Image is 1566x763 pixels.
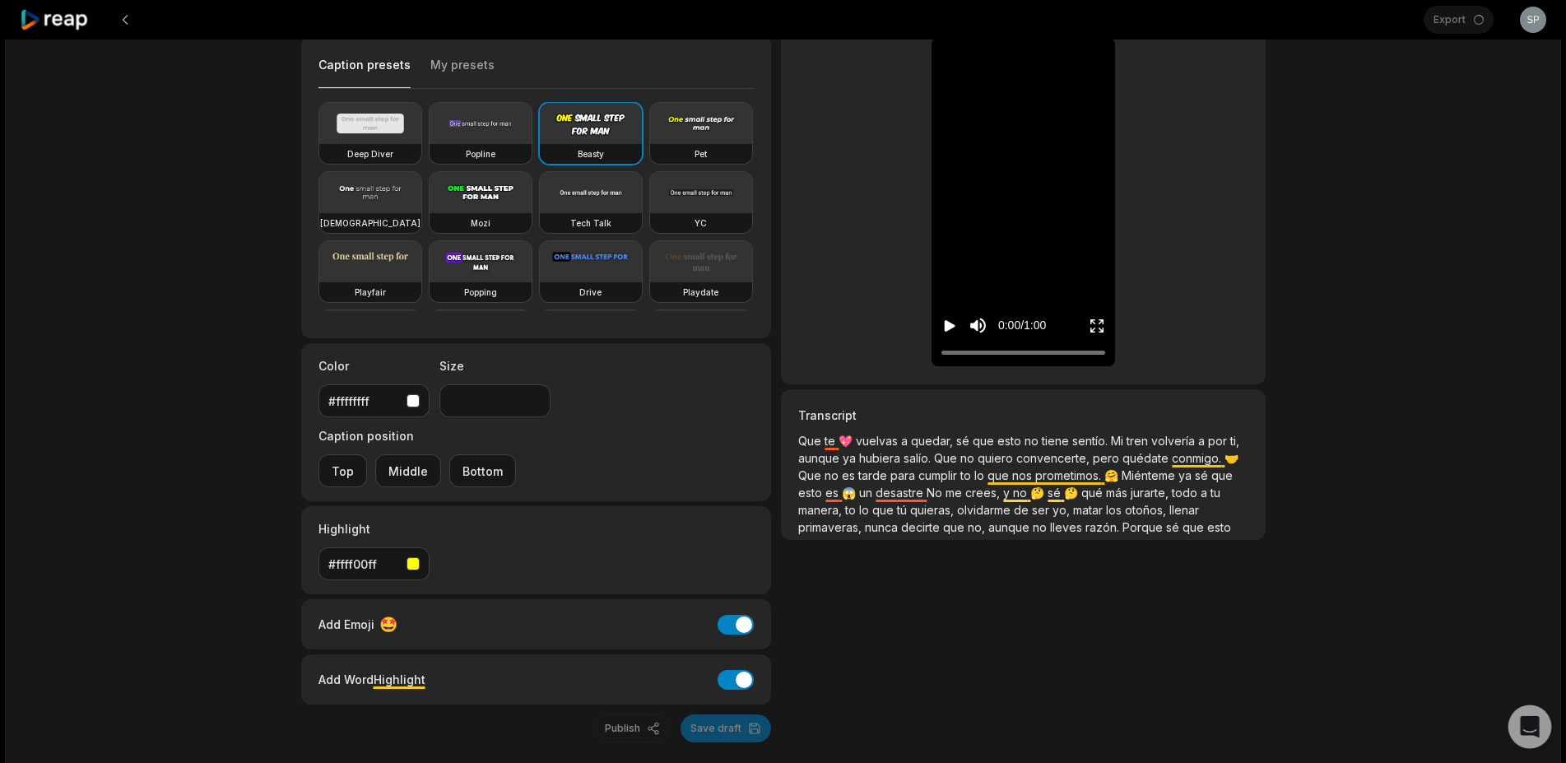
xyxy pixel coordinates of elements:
span: hubiera [859,451,904,465]
span: desastre [876,486,927,500]
div: Open Intercom Messenger [1508,705,1552,749]
label: Caption position [318,427,516,444]
span: que nos prometimos. [987,468,1104,482]
span: ti, [1230,434,1239,448]
span: lo [859,503,872,517]
div: Add Word [318,668,425,691]
span: tú [897,503,910,517]
span: esto [798,486,825,500]
span: to [960,468,974,482]
h3: Mozi [471,216,490,230]
span: no [960,451,978,465]
h3: Deep Diver [347,147,393,161]
span: a [1201,486,1211,500]
span: No [927,486,946,500]
span: es tarde [842,468,890,482]
span: a por [1198,434,1230,448]
h3: Popline [466,147,495,161]
span: es [825,486,842,500]
span: crees, [965,486,1003,500]
label: Highlight [318,520,430,537]
button: Publish [594,714,671,742]
button: Enter Fullscreen [1089,310,1105,341]
span: quiero [978,451,1016,465]
span: lleves [1050,520,1085,534]
button: #ffff00ff [318,547,430,580]
h3: Pet [695,147,707,161]
span: ya sé [1178,468,1211,482]
span: que [973,434,997,448]
label: Color [318,357,430,375]
button: #ffffffff [318,384,430,417]
span: conmigo. [1172,451,1224,465]
span: nunca [865,520,901,534]
span: sentío. [1072,434,1111,448]
span: a [901,434,911,448]
span: ser [1032,503,1053,517]
button: Mute sound [968,315,988,336]
span: quieras, [910,503,957,517]
span: de [1014,503,1032,517]
h3: Transcript [798,407,1248,424]
span: qué [1081,486,1106,500]
span: todo [1172,486,1201,500]
h3: Tech Talk [570,216,611,230]
h3: Playdate [683,286,718,299]
span: to [845,503,859,517]
span: sé [956,434,973,448]
span: Que [798,434,825,448]
span: no [1033,520,1050,534]
span: Miénteme [1122,468,1178,482]
span: jurarte, [1131,486,1172,500]
span: tiene [1042,434,1072,448]
span: convencerte, [1016,451,1093,465]
span: aunque [798,451,843,465]
span: quedar, [911,434,956,448]
span: no [1025,434,1042,448]
span: no, [968,520,988,534]
span: otoños, [1125,503,1169,517]
span: vuelvas [856,434,901,448]
span: sé [1048,486,1064,500]
span: esto [997,434,1025,448]
span: y no [1003,486,1030,500]
button: Top [318,454,367,487]
span: Que no [798,468,842,482]
button: Caption presets [318,57,411,89]
span: lo [974,468,987,482]
span: razón. [1085,520,1122,534]
span: ya [843,451,859,465]
span: que [943,520,968,534]
span: llenar [1169,503,1199,517]
span: me [946,486,965,500]
span: esto [1207,520,1231,534]
h3: Drive [579,286,602,299]
h3: Popping [464,286,497,299]
span: Porque [1122,520,1166,534]
span: un [859,486,876,500]
h3: YC [695,216,707,230]
span: Mi tren volvería [1111,434,1198,448]
span: sé [1166,520,1183,534]
button: My presets [430,57,495,88]
span: manera, [798,503,845,517]
span: decirte [901,520,943,534]
h3: [DEMOGRAPHIC_DATA] [320,216,421,230]
label: Size [439,357,551,375]
span: cumplir [918,468,960,482]
div: #ffff00ff [328,556,400,573]
span: salío. [904,451,934,465]
span: te [825,434,839,448]
div: 0:00 / 1:00 [998,317,1046,334]
p: 💖 🤝 🤗 😱 🤔 🤔 [798,432,1248,536]
span: más [1106,486,1131,500]
span: pero [1093,451,1122,465]
span: que [872,503,897,517]
span: Highlight [374,672,425,686]
button: Play video [941,310,958,341]
span: quédate [1122,451,1172,465]
div: #ffffffff [328,393,400,410]
span: que [1211,468,1233,482]
h3: Playfair [355,286,386,299]
span: tu [1211,486,1220,500]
